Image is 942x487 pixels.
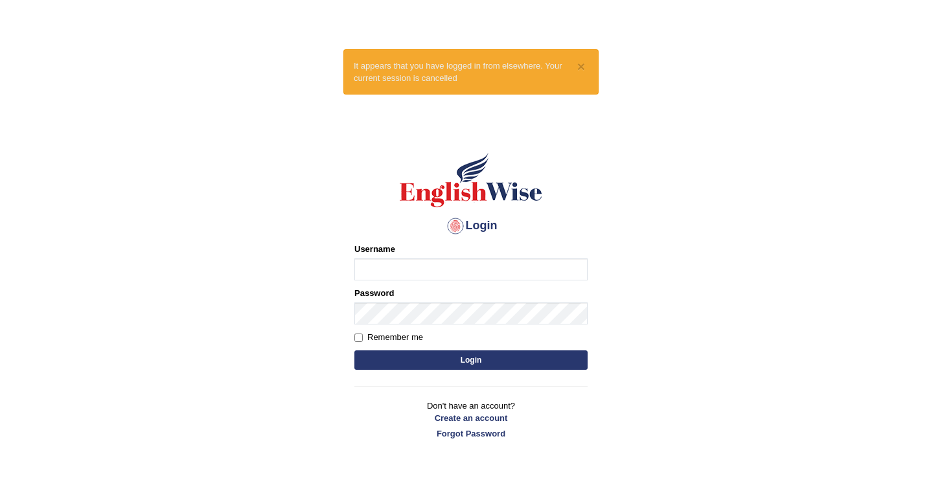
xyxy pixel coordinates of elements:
[343,49,599,95] div: It appears that you have logged in from elsewhere. Your current session is cancelled
[354,331,423,344] label: Remember me
[354,334,363,342] input: Remember me
[354,216,588,236] h4: Login
[397,151,545,209] img: Logo of English Wise sign in for intelligent practice with AI
[354,427,588,440] a: Forgot Password
[577,60,585,73] button: ×
[354,287,394,299] label: Password
[354,412,588,424] a: Create an account
[354,243,395,255] label: Username
[354,400,588,440] p: Don't have an account?
[354,350,588,370] button: Login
